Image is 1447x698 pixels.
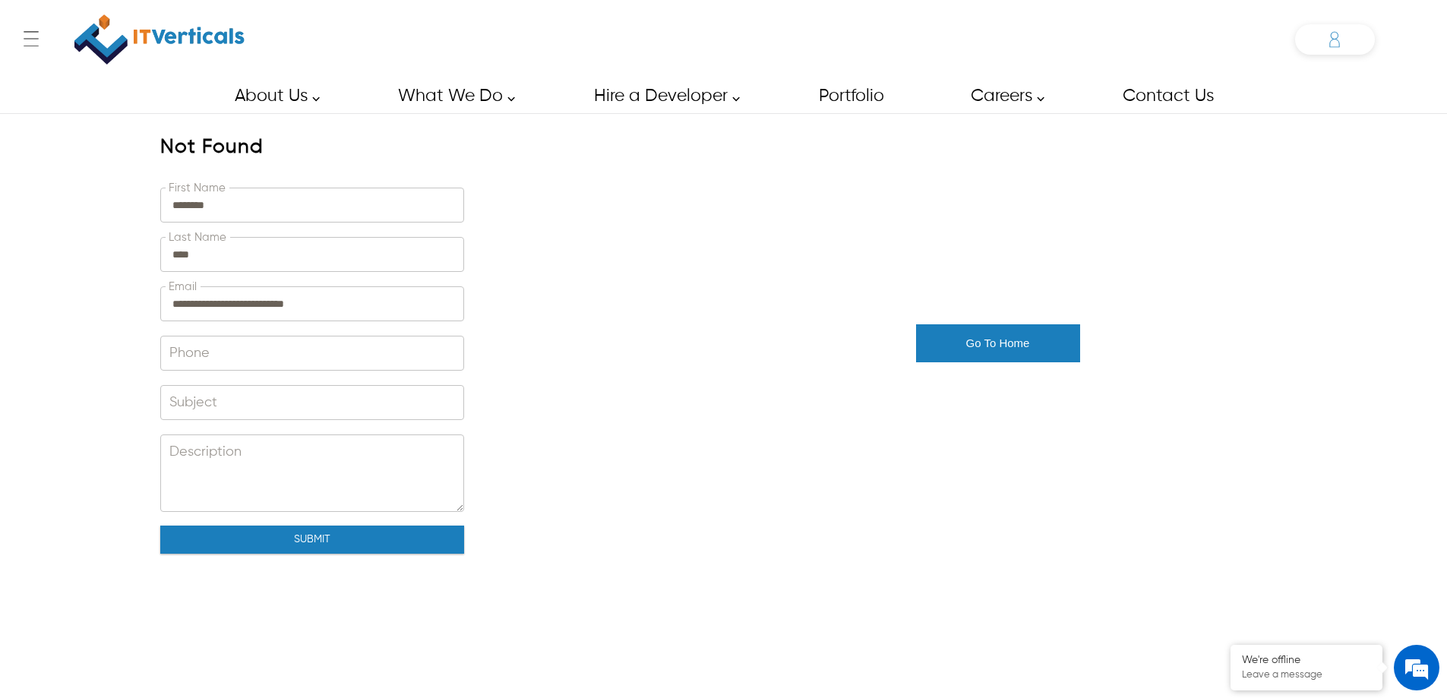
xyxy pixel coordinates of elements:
[1105,79,1230,113] a: Contact Us
[1242,669,1371,681] p: Leave a message
[1242,654,1371,667] div: We're offline
[577,79,748,113] a: Hire a Developer
[74,8,245,71] img: IT Verticals Inc
[953,79,1053,113] a: Careers
[916,324,1080,362] button: Go To Home
[801,79,900,113] a: Portfolio
[381,79,523,113] a: What We Do
[916,340,1080,349] a: Go To Home
[160,136,264,162] div: Not Found
[72,8,247,71] a: IT Verticals Inc
[217,79,328,113] a: About Us
[160,526,464,554] button: Submit
[160,136,464,162] div: Not Found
